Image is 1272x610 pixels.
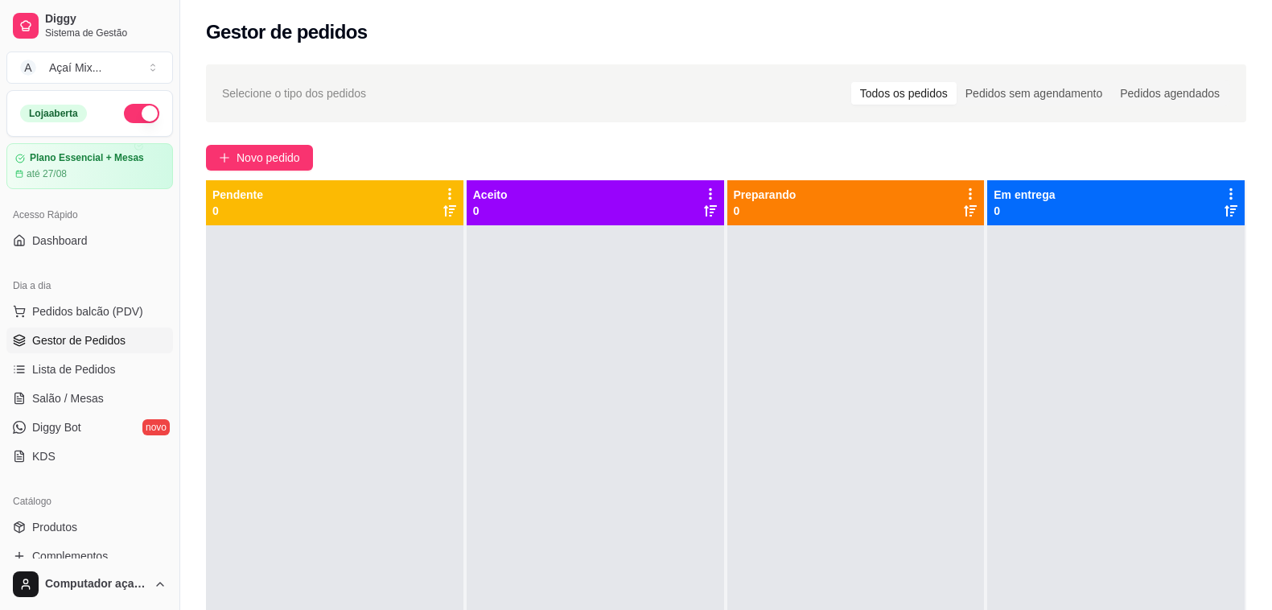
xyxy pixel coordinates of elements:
div: Açaí Mix ... [49,60,101,76]
a: Complementos [6,543,173,569]
p: Aceito [473,187,508,203]
div: Dia a dia [6,273,173,299]
span: Diggy [45,12,167,27]
span: Dashboard [32,233,88,249]
p: 0 [473,203,508,219]
span: Gestor de Pedidos [32,332,126,348]
a: Salão / Mesas [6,385,173,411]
span: Pedidos balcão (PDV) [32,303,143,319]
p: Pendente [212,187,263,203]
button: Select a team [6,52,173,84]
div: Acesso Rápido [6,202,173,228]
a: Plano Essencial + Mesasaté 27/08 [6,143,173,189]
div: Todos os pedidos [851,82,957,105]
a: KDS [6,443,173,469]
p: 0 [994,203,1055,219]
span: Lista de Pedidos [32,361,116,377]
article: Plano Essencial + Mesas [30,152,144,164]
button: Novo pedido [206,145,313,171]
div: Catálogo [6,488,173,514]
span: A [20,60,36,76]
article: até 27/08 [27,167,67,180]
span: Sistema de Gestão [45,27,167,39]
div: Pedidos sem agendamento [957,82,1111,105]
span: KDS [32,448,56,464]
button: Alterar Status [124,104,159,123]
button: Pedidos balcão (PDV) [6,299,173,324]
div: Loja aberta [20,105,87,122]
span: Selecione o tipo dos pedidos [222,84,366,102]
span: Complementos [32,548,108,564]
a: Produtos [6,514,173,540]
p: Preparando [734,187,797,203]
span: Computador açaí Mix [45,577,147,591]
p: Em entrega [994,187,1055,203]
span: Salão / Mesas [32,390,104,406]
button: Computador açaí Mix [6,565,173,604]
p: 0 [212,203,263,219]
span: plus [219,152,230,163]
a: Dashboard [6,228,173,253]
div: Pedidos agendados [1111,82,1229,105]
a: Lista de Pedidos [6,357,173,382]
span: Novo pedido [237,149,300,167]
a: Gestor de Pedidos [6,328,173,353]
a: Diggy Botnovo [6,414,173,440]
span: Diggy Bot [32,419,81,435]
h2: Gestor de pedidos [206,19,368,45]
a: DiggySistema de Gestão [6,6,173,45]
span: Produtos [32,519,77,535]
p: 0 [734,203,797,219]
